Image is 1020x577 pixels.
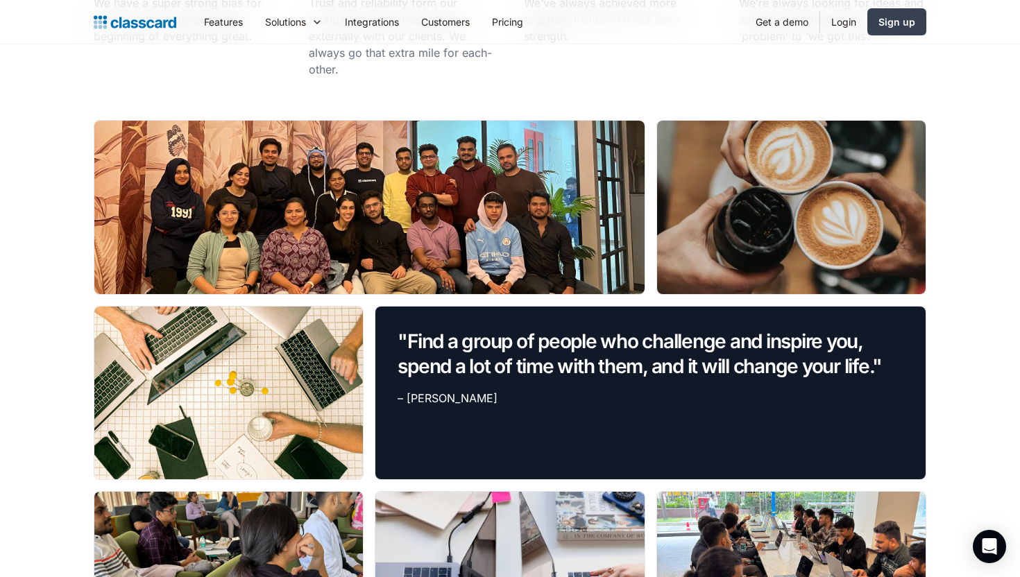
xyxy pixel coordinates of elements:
[398,390,498,406] div: – [PERSON_NAME]
[398,329,882,378] em: "Find a group of people who challenge and inspire you, spend a lot of time with them, and it will...
[867,8,926,35] a: Sign up
[265,15,306,29] div: Solutions
[254,6,334,37] div: Solutions
[334,6,410,37] a: Integrations
[820,6,867,37] a: Login
[481,6,534,37] a: Pricing
[410,6,481,37] a: Customers
[878,15,915,29] div: Sign up
[973,530,1006,563] div: Open Intercom Messenger
[193,6,254,37] a: Features
[94,12,176,32] a: home
[745,6,819,37] a: Get a demo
